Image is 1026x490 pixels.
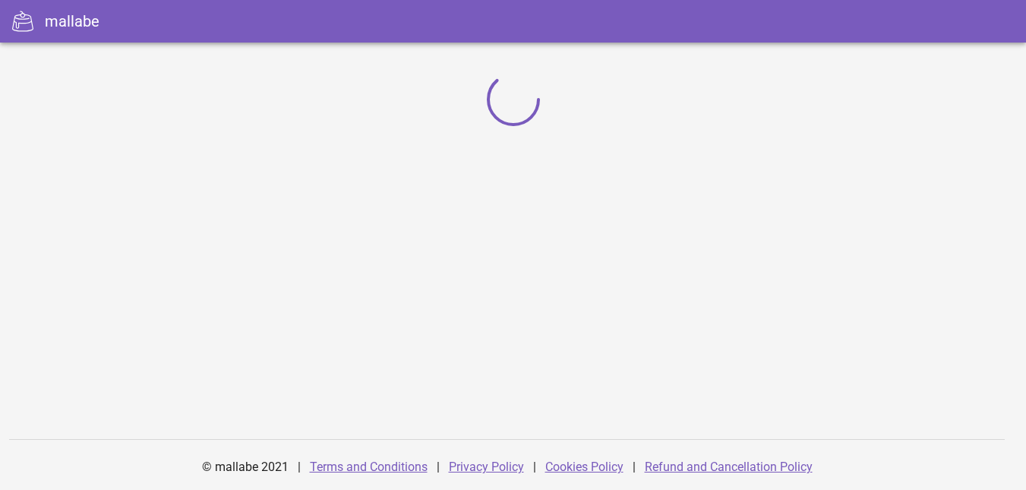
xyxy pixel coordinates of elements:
[533,449,536,485] div: |
[298,449,301,485] div: |
[310,460,428,474] a: Terms and Conditions
[193,449,298,485] div: © mallabe 2021
[645,460,813,474] a: Refund and Cancellation Policy
[633,449,636,485] div: |
[545,460,623,474] a: Cookies Policy
[437,449,440,485] div: |
[45,10,99,33] div: mallabe
[449,460,524,474] a: Privacy Policy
